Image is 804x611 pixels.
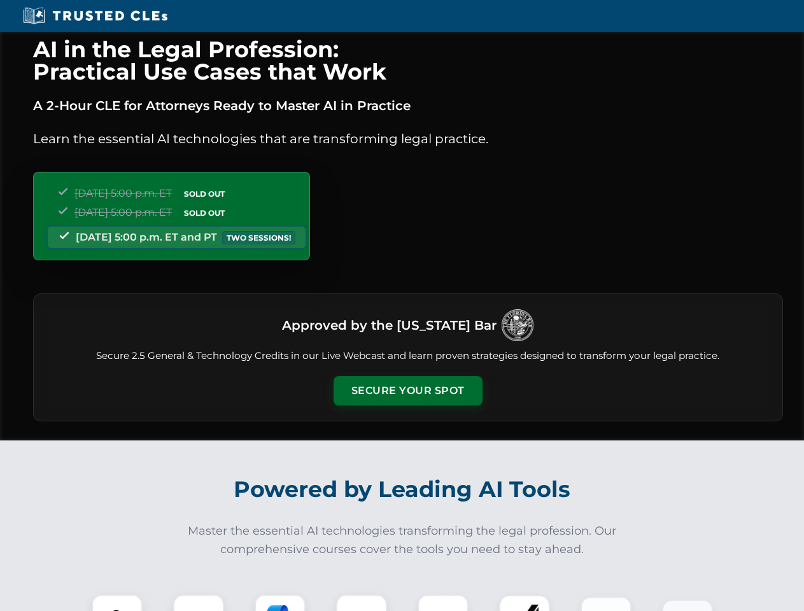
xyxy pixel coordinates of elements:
p: Learn the essential AI technologies that are transforming legal practice. [33,129,783,149]
h1: AI in the Legal Profession: Practical Use Cases that Work [33,38,783,83]
img: Trusted CLEs [19,6,171,25]
h2: Powered by Leading AI Tools [50,467,755,512]
img: Logo [502,309,533,341]
button: Secure Your Spot [334,376,483,405]
p: A 2-Hour CLE for Attorneys Ready to Master AI in Practice [33,95,783,116]
h3: Approved by the [US_STATE] Bar [282,314,497,337]
p: Secure 2.5 General & Technology Credits in our Live Webcast and learn proven strategies designed ... [49,349,767,363]
span: [DATE] 5:00 p.m. ET [74,187,172,199]
p: Master the essential AI technologies transforming the legal profession. Our comprehensive courses... [180,522,625,559]
span: SOLD OUT [180,187,229,200]
span: [DATE] 5:00 p.m. ET [74,206,172,218]
span: SOLD OUT [180,206,229,220]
